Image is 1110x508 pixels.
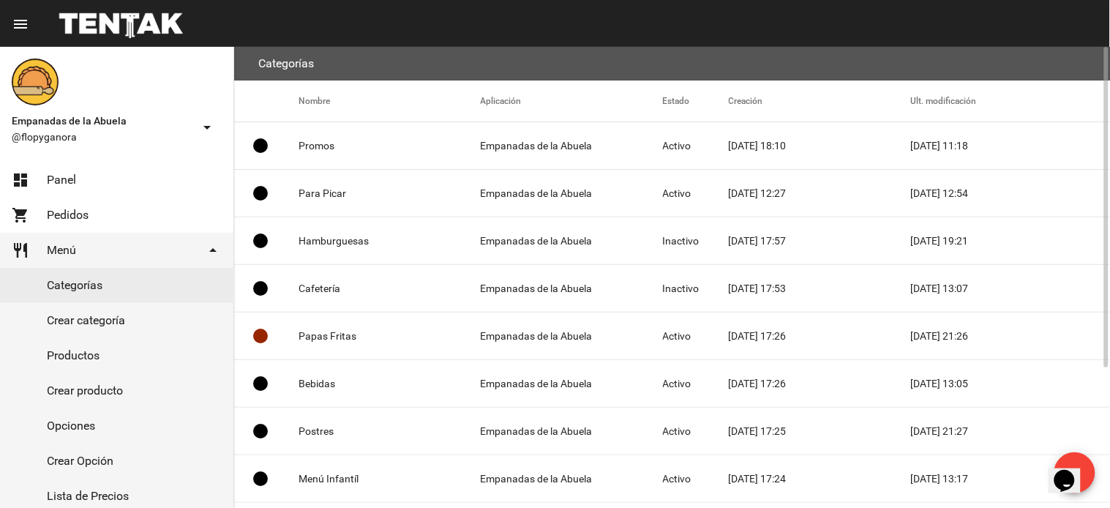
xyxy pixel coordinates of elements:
mat-cell: Empanadas de la Abuela [481,360,663,407]
mat-cell: Papas Fritas [299,313,481,359]
mat-icon: lens [252,470,269,488]
mat-icon: lens [252,184,269,202]
mat-cell: Activo [663,408,729,455]
mat-cell: Menú Infantíl [299,455,481,502]
mat-cell: [DATE] 12:54 [910,170,1110,217]
mat-cell: [DATE] 17:53 [729,265,911,312]
mat-cell: Activo [663,313,729,359]
mat-cell: Inactivo [663,265,729,312]
mat-icon: arrow_drop_down [204,242,222,259]
h3: Categorías [258,53,314,74]
mat-icon: lens [252,232,269,250]
mat-cell: [DATE] 11:18 [910,122,1110,169]
mat-cell: [DATE] 17:25 [729,408,911,455]
mat-cell: [DATE] 13:17 [910,455,1110,502]
mat-cell: Empanadas de la Abuela [481,122,663,169]
mat-icon: menu [12,15,29,33]
mat-icon: shopping_cart [12,206,29,224]
mat-cell: Empanadas de la Abuela [481,265,663,312]
mat-icon: lens [252,280,269,297]
mat-header-cell: Creación [729,81,911,122]
mat-cell: Empanadas de la Abuela [481,455,663,502]
mat-icon: arrow_drop_down [198,119,216,136]
mat-cell: Activo [663,455,729,502]
mat-cell: Hamburguesas [299,217,481,264]
mat-cell: [DATE] 13:05 [910,360,1110,407]
span: Menú [47,243,76,258]
mat-cell: [DATE] 12:27 [729,170,911,217]
mat-icon: lens [252,327,269,345]
span: Panel [47,173,76,187]
span: Empanadas de la Abuela [12,112,192,130]
mat-cell: [DATE] 17:26 [729,313,911,359]
mat-icon: lens [252,422,269,440]
mat-cell: [DATE] 21:26 [910,313,1110,359]
mat-cell: Inactivo [663,217,729,264]
mat-cell: Empanadas de la Abuela [481,313,663,359]
mat-cell: [DATE] 17:26 [729,360,911,407]
mat-icon: dashboard [12,171,29,189]
mat-cell: Postres [299,408,481,455]
mat-cell: [DATE] 17:24 [729,455,911,502]
span: Pedidos [47,208,89,223]
mat-cell: Empanadas de la Abuela [481,170,663,217]
mat-cell: Activo [663,170,729,217]
mat-cell: Empanadas de la Abuela [481,408,663,455]
mat-header-cell: Estado [663,81,729,122]
button: Crear Categoria [1054,452,1095,493]
span: @flopyganora [12,130,192,144]
mat-cell: Promos [299,122,481,169]
flou-section-header: Categorías [234,47,1110,81]
mat-cell: [DATE] 17:57 [729,217,911,264]
mat-icon: restaurant [12,242,29,259]
mat-cell: [DATE] 13:07 [910,265,1110,312]
mat-icon: lens [252,375,269,392]
mat-cell: [DATE] 19:21 [910,217,1110,264]
mat-header-cell: Nombre [299,81,481,122]
mat-cell: [DATE] 18:10 [729,122,911,169]
mat-header-cell: Ult. modificación [910,81,1110,122]
mat-cell: Cafetería [299,265,481,312]
mat-cell: Activo [663,122,729,169]
mat-header-cell: Aplicación [481,81,663,122]
mat-cell: Activo [663,360,729,407]
mat-icon: lens [252,137,269,154]
mat-cell: [DATE] 21:27 [910,408,1110,455]
img: f0136945-ed32-4f7c-91e3-a375bc4bb2c5.png [12,59,59,105]
mat-cell: Bebidas [299,360,481,407]
mat-cell: Empanadas de la Abuela [481,217,663,264]
mat-cell: Para Picar [299,170,481,217]
iframe: chat widget [1049,449,1095,493]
